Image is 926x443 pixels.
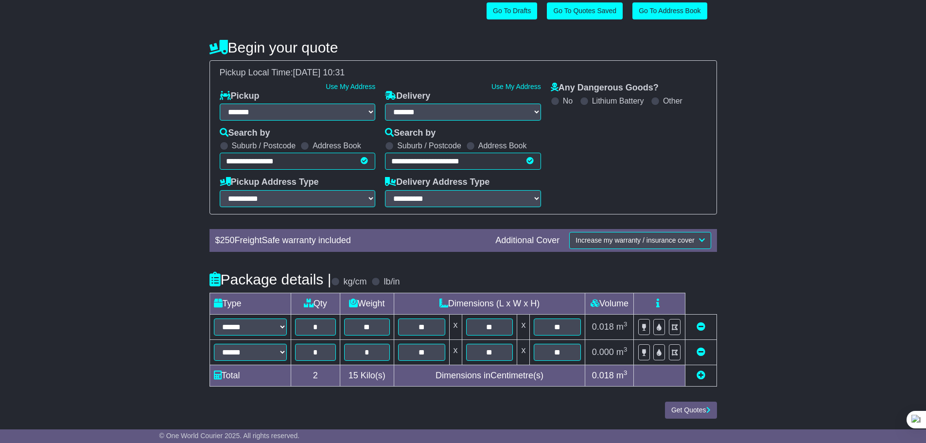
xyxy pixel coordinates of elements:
a: Use My Address [491,83,541,90]
sup: 3 [624,346,628,353]
td: x [449,314,462,339]
label: Delivery [385,91,430,102]
a: Go To Quotes Saved [547,2,623,19]
td: Dimensions in Centimetre(s) [394,365,585,386]
label: Pickup Address Type [220,177,319,188]
span: 15 [349,371,358,380]
label: Address Book [478,141,527,150]
label: Address Book [313,141,361,150]
td: x [517,339,530,365]
label: Search by [385,128,436,139]
label: kg/cm [343,277,367,287]
div: Additional Cover [490,235,564,246]
button: Increase my warranty / insurance cover [569,232,711,249]
td: Dimensions (L x W x H) [394,293,585,314]
label: Pickup [220,91,260,102]
span: m [616,347,628,357]
td: Qty [291,293,340,314]
label: Other [663,96,682,106]
td: x [517,314,530,339]
button: Get Quotes [665,402,717,419]
td: Total [210,365,291,386]
a: Go To Drafts [487,2,537,19]
label: Delivery Address Type [385,177,489,188]
sup: 3 [624,320,628,328]
div: Pickup Local Time: [215,68,712,78]
label: Suburb / Postcode [397,141,461,150]
a: Remove this item [697,322,705,332]
span: © One World Courier 2025. All rights reserved. [159,432,300,440]
sup: 3 [624,369,628,376]
td: Kilo(s) [340,365,394,386]
label: Search by [220,128,270,139]
h4: Package details | [210,271,332,287]
span: Increase my warranty / insurance cover [576,236,694,244]
a: Add new item [697,371,705,380]
label: Suburb / Postcode [232,141,296,150]
span: 0.000 [592,347,614,357]
div: $ FreightSafe warranty included [210,235,491,246]
td: Volume [585,293,634,314]
td: 2 [291,365,340,386]
td: Type [210,293,291,314]
label: Lithium Battery [592,96,644,106]
td: Weight [340,293,394,314]
span: 250 [220,235,235,245]
span: 0.018 [592,322,614,332]
span: m [616,322,628,332]
span: m [616,371,628,380]
label: lb/in [384,277,400,287]
a: Use My Address [326,83,375,90]
td: x [449,339,462,365]
span: 0.018 [592,371,614,380]
a: Remove this item [697,347,705,357]
a: Go To Address Book [632,2,707,19]
label: Any Dangerous Goods? [551,83,659,93]
label: No [563,96,573,106]
h4: Begin your quote [210,39,717,55]
span: [DATE] 10:31 [293,68,345,77]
